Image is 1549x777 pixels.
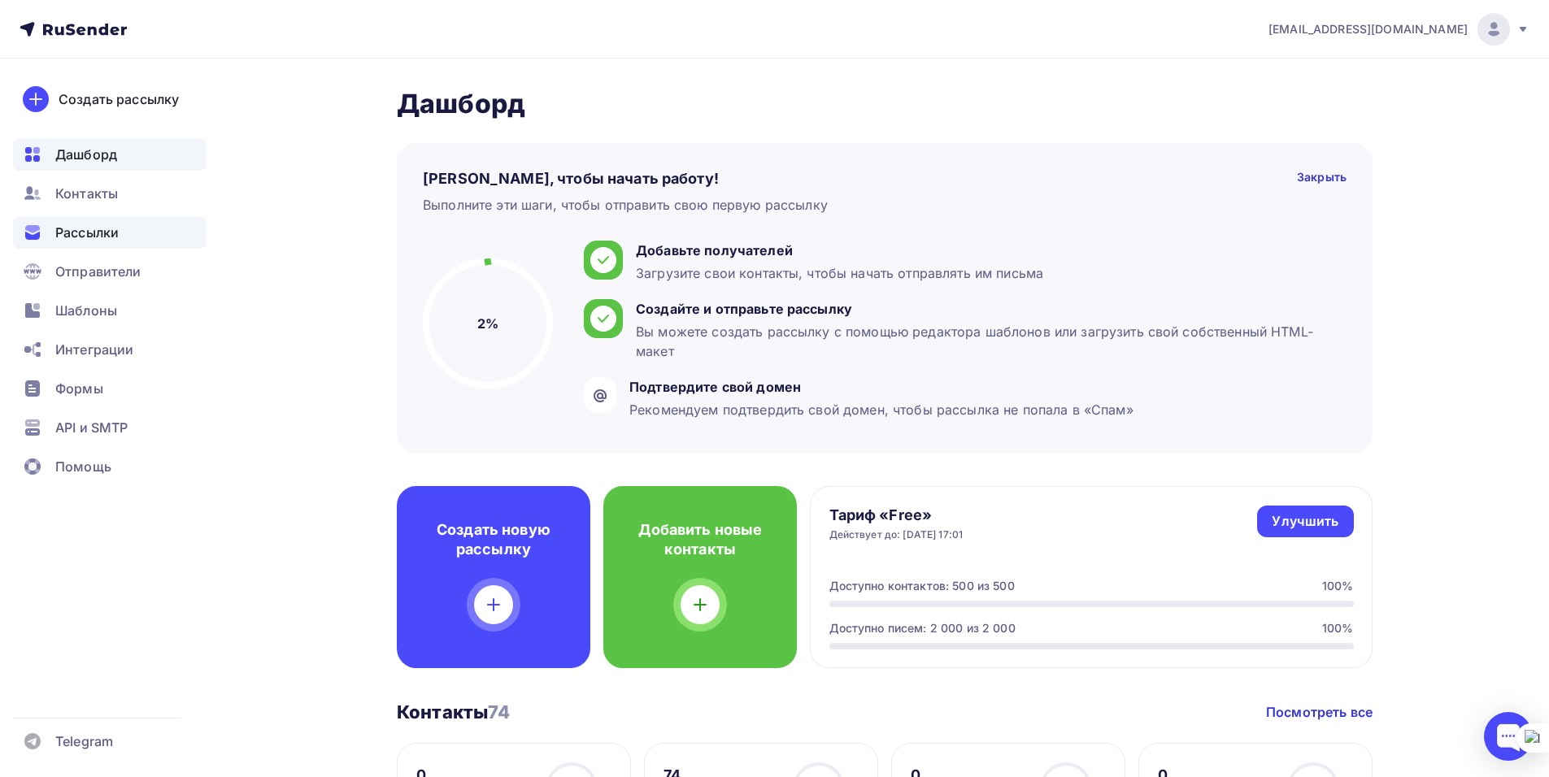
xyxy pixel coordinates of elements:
div: Вы можете создать рассылку с помощью редактора шаблонов или загрузить свой собственный HTML-макет [636,322,1338,361]
div: Доступно контактов: 500 из 500 [829,578,1015,594]
div: Выполните эти шаги, чтобы отправить свою первую рассылку [423,195,828,215]
span: Контакты [55,184,118,203]
span: Дашборд [55,145,117,164]
h4: Добавить новые контакты [629,520,771,559]
span: Шаблоны [55,301,117,320]
div: Создайте и отправьте рассылку [636,299,1338,319]
div: Доступно писем: 2 000 из 2 000 [829,620,1016,636]
span: [EMAIL_ADDRESS][DOMAIN_NAME] [1268,21,1468,37]
span: Рассылки [55,223,119,242]
h5: 2% [477,314,498,333]
div: Загрузите свои контакты, чтобы начать отправлять им письма [636,263,1043,283]
a: Посмотреть все [1266,702,1373,722]
h4: [PERSON_NAME], чтобы начать работу! [423,169,719,189]
h3: Контакты [397,701,510,723]
a: Рассылки [13,216,207,249]
h4: Создать новую рассылку [423,520,564,559]
div: Действует до: [DATE] 17:01 [829,528,964,541]
a: Формы [13,372,207,405]
div: Создать рассылку [59,89,179,109]
a: [EMAIL_ADDRESS][DOMAIN_NAME] [1268,13,1529,46]
span: Интеграции [55,340,133,359]
div: 100% [1322,620,1354,636]
div: Подтвердите свой домен [629,377,1133,397]
div: Закрыть [1297,169,1347,189]
span: Telegram [55,731,113,751]
div: Добавьте получателей [636,241,1043,260]
div: Улучшить [1272,512,1338,531]
a: Отправители [13,255,207,288]
a: Контакты [13,177,207,210]
span: API и SMTP [55,418,128,437]
div: Рекомендуем подтвердить свой домен, чтобы рассылка не попала в «Спам» [629,400,1133,419]
h2: Дашборд [397,88,1373,120]
span: Помощь [55,457,111,476]
span: Отправители [55,262,141,281]
span: 74 [488,701,510,723]
a: Дашборд [13,138,207,171]
div: 100% [1322,578,1354,594]
h4: Тариф «Free» [829,506,964,525]
a: Шаблоны [13,294,207,327]
span: Формы [55,379,103,398]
